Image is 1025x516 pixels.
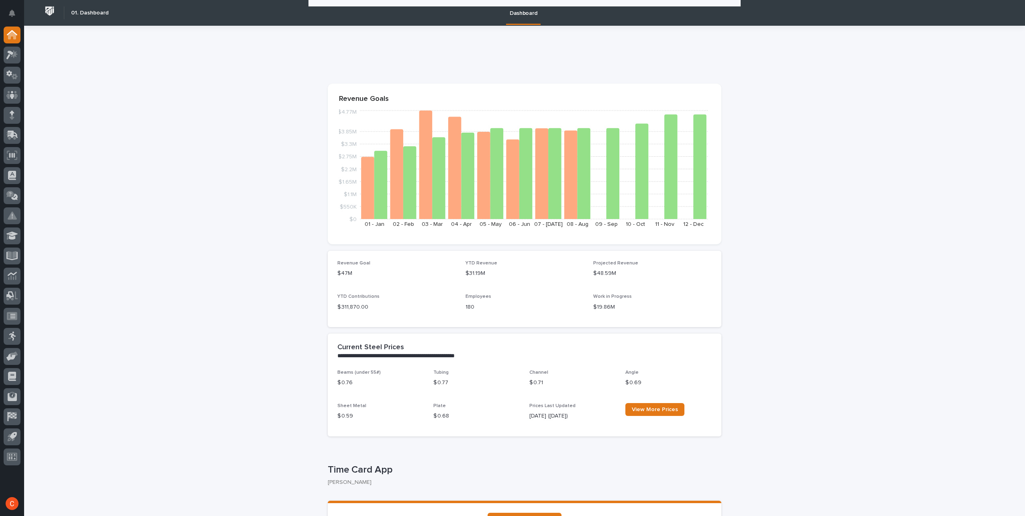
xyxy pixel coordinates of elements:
span: Prices Last Updated [529,403,576,408]
tspan: $3.85M [338,129,357,135]
tspan: $0 [349,217,357,222]
p: $ 0.76 [337,379,424,387]
div: Notifications [10,10,20,23]
p: $ 311,870.00 [337,303,456,311]
text: 03 - Mar [422,221,443,227]
tspan: $4.77M [338,109,357,115]
p: Time Card App [328,464,718,476]
p: $ 0.77 [433,379,520,387]
p: $ 0.68 [433,412,520,420]
span: Tubing [433,370,449,375]
tspan: $550K [340,204,357,209]
h2: Current Steel Prices [337,343,404,352]
span: Revenue Goal [337,261,370,266]
span: Employees [466,294,491,299]
p: $19.86M [593,303,712,311]
tspan: $2.75M [338,154,357,160]
span: YTD Revenue [466,261,497,266]
p: 180 [466,303,584,311]
text: 05 - May [480,221,502,227]
span: Angle [625,370,639,375]
img: Workspace Logo [42,4,57,18]
p: [PERSON_NAME] [328,479,715,486]
text: 12 - Dec [683,221,704,227]
text: 08 - Aug [567,221,588,227]
text: 10 - Oct [626,221,645,227]
p: $47M [337,269,456,278]
span: Work in Progress [593,294,632,299]
span: Projected Revenue [593,261,638,266]
tspan: $1.1M [344,191,357,197]
p: $48.59M [593,269,712,278]
p: $ 0.59 [337,412,424,420]
p: $31.19M [466,269,584,278]
text: 06 - Jun [509,221,530,227]
text: 01 - Jan [365,221,384,227]
p: $ 0.69 [625,379,712,387]
button: Notifications [4,5,20,22]
span: Beams (under 55#) [337,370,381,375]
span: View More Prices [632,407,678,412]
text: 09 - Sep [595,221,618,227]
text: 02 - Feb [393,221,414,227]
tspan: $3.3M [341,141,357,147]
span: Sheet Metal [337,403,366,408]
text: 11 - Nov [655,221,674,227]
text: 07 - [DATE] [534,221,563,227]
tspan: $1.65M [339,179,357,184]
span: Channel [529,370,548,375]
a: View More Prices [625,403,684,416]
span: Plate [433,403,446,408]
p: [DATE] ([DATE]) [529,412,616,420]
span: YTD Contributions [337,294,380,299]
tspan: $2.2M [341,166,357,172]
p: $ 0.71 [529,379,616,387]
p: Revenue Goals [339,95,710,104]
text: 04 - Apr [451,221,472,227]
button: users-avatar [4,495,20,512]
h2: 01. Dashboard [71,10,108,16]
